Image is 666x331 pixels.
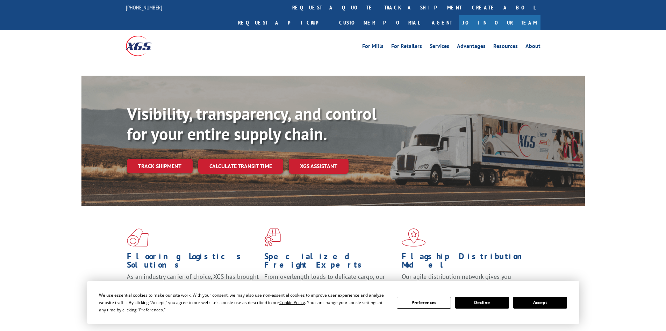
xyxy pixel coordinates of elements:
a: XGS ASSISTANT [289,159,349,174]
a: Customer Portal [334,15,425,30]
div: We use essential cookies to make our site work. With your consent, we may also use non-essential ... [99,291,388,313]
span: As an industry carrier of choice, XGS has brought innovation and dedication to flooring logistics... [127,273,259,297]
b: Visibility, transparency, and control for your entire supply chain. [127,103,377,145]
a: Advantages [457,43,486,51]
span: Cookie Policy [279,299,305,305]
div: Cookie Consent Prompt [87,281,579,324]
span: Our agile distribution network gives you nationwide inventory management on demand. [402,273,530,289]
a: Track shipment [127,159,193,173]
h1: Specialized Freight Experts [264,252,396,273]
button: Preferences [397,297,451,309]
p: From overlength loads to delicate cargo, our experienced staff knows the best way to move your fr... [264,273,396,304]
a: Join Our Team [459,15,540,30]
a: [PHONE_NUMBER] [126,4,162,11]
a: Agent [425,15,459,30]
img: xgs-icon-flagship-distribution-model-red [402,228,426,247]
a: Services [430,43,449,51]
a: For Retailers [391,43,422,51]
a: Calculate transit time [198,159,283,174]
a: Resources [493,43,518,51]
img: xgs-icon-total-supply-chain-intelligence-red [127,228,149,247]
span: Preferences [139,307,163,313]
a: Request a pickup [233,15,334,30]
a: For Mills [362,43,384,51]
h1: Flooring Logistics Solutions [127,252,259,273]
button: Accept [513,297,567,309]
h1: Flagship Distribution Model [402,252,534,273]
img: xgs-icon-focused-on-flooring-red [264,228,281,247]
button: Decline [455,297,509,309]
a: About [525,43,540,51]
